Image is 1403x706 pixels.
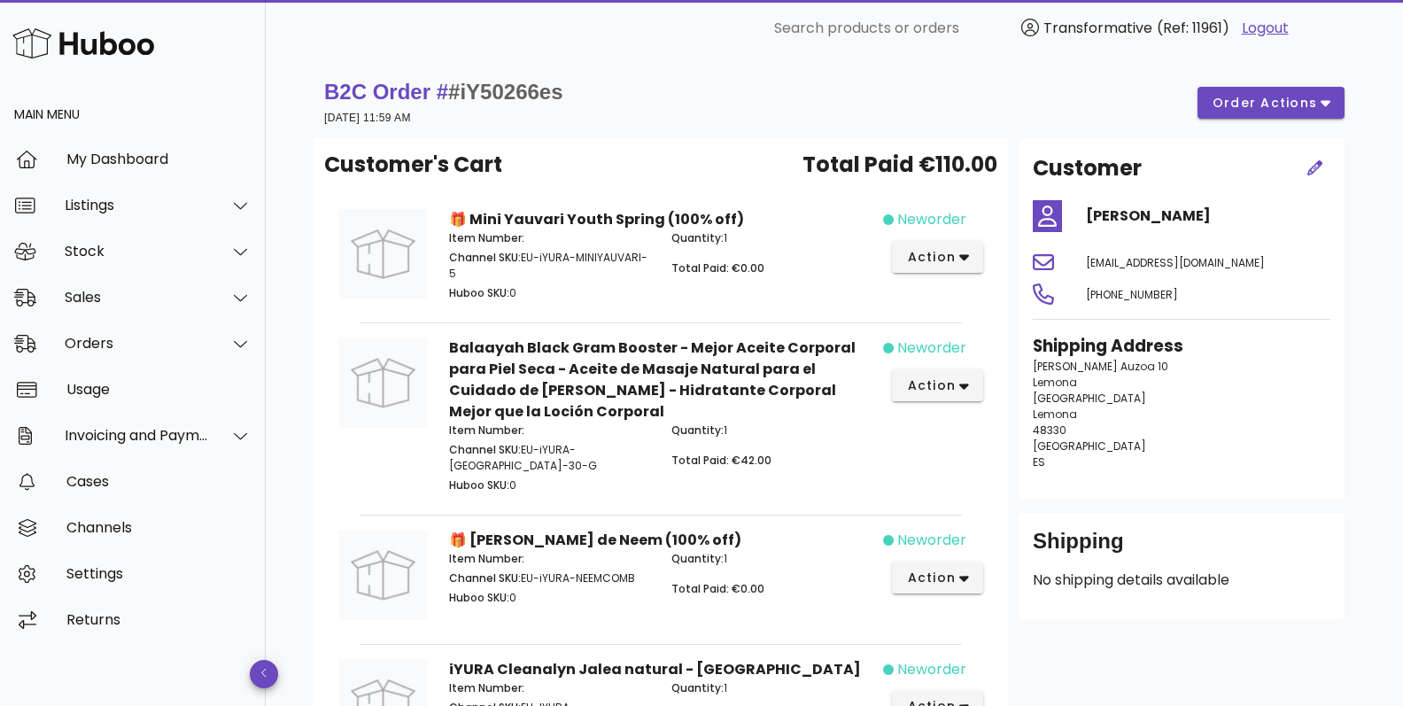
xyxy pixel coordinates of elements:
span: neworder [897,337,966,359]
div: Orders [65,335,209,352]
strong: 🎁 [PERSON_NAME] de Neem (100% off) [449,530,741,550]
span: [PHONE_NUMBER] [1086,287,1178,302]
p: 1 [671,680,872,696]
span: Total Paid: €0.00 [671,260,764,275]
span: neworder [897,209,966,230]
span: action [906,376,956,395]
img: Product Image [338,209,428,299]
span: [EMAIL_ADDRESS][DOMAIN_NAME] [1086,255,1265,270]
span: Channel SKU: [449,442,521,457]
span: 48330 [1033,423,1066,438]
span: Customer's Cart [324,149,502,181]
span: (Ref: 11961) [1157,18,1229,38]
p: 0 [449,590,650,606]
span: neworder [897,530,966,551]
div: Shipping [1033,527,1330,570]
button: action [892,562,983,594]
span: Item Number: [449,680,524,695]
small: [DATE] 11:59 AM [324,112,411,124]
span: Item Number: [449,423,524,438]
p: EU-iYURA-NEEMCOMB [449,570,650,586]
div: Sales [65,289,209,306]
a: Logout [1242,18,1289,39]
span: [PERSON_NAME] Auzoa 10 [1033,359,1168,374]
div: Cases [66,473,252,490]
p: No shipping details available [1033,570,1330,591]
span: Huboo SKU: [449,590,509,605]
button: action [892,241,983,273]
span: Quantity: [671,680,724,695]
strong: Balaayah Black Gram Booster - Mejor Aceite Corporal para Piel Seca - Aceite de Masaje Natural par... [449,337,856,422]
span: neworder [897,659,966,680]
p: 0 [449,285,650,301]
p: EU-iYURA-[GEOGRAPHIC_DATA]-30-G [449,442,650,474]
span: Quantity: [671,551,724,566]
div: Listings [65,197,209,213]
span: Lemona [1033,375,1077,390]
span: action [906,569,956,587]
p: 0 [449,477,650,493]
p: 1 [671,551,872,567]
strong: B2C Order # [324,80,563,104]
div: Stock [65,243,209,260]
img: Product Image [338,337,428,427]
span: Lemona [1033,407,1077,422]
span: Quantity: [671,230,724,245]
img: Product Image [338,530,428,619]
button: order actions [1198,87,1345,119]
p: 1 [671,423,872,438]
span: #iY50266es [448,80,562,104]
span: [GEOGRAPHIC_DATA] [1033,391,1146,406]
div: Usage [66,381,252,398]
span: order actions [1212,94,1318,112]
span: ES [1033,454,1045,469]
strong: 🎁 Mini Yauvari Youth Spring (100% off) [449,209,744,229]
span: action [906,248,956,267]
p: EU-iYURA-MINIYAUVARI-5 [449,250,650,282]
div: Returns [66,611,252,628]
div: Invoicing and Payments [65,427,209,444]
span: Huboo SKU: [449,477,509,493]
span: Channel SKU: [449,250,521,265]
span: Total Paid: €0.00 [671,581,764,596]
span: Huboo SKU: [449,285,509,300]
span: [GEOGRAPHIC_DATA] [1033,438,1146,454]
strong: iYURA Cleanalyn Jalea natural - [GEOGRAPHIC_DATA] [449,659,861,679]
div: My Dashboard [66,151,252,167]
h4: [PERSON_NAME] [1086,206,1330,227]
div: Channels [66,519,252,536]
h2: Customer [1033,152,1142,184]
img: Huboo Logo [12,24,154,62]
span: Quantity: [671,423,724,438]
span: Item Number: [449,230,524,245]
button: action [892,369,983,401]
span: Total Paid €110.00 [802,149,997,181]
h3: Shipping Address [1033,334,1330,359]
span: Transformative [1043,18,1152,38]
p: 1 [671,230,872,246]
span: Item Number: [449,551,524,566]
div: Settings [66,565,252,582]
span: Channel SKU: [449,570,521,586]
span: Total Paid: €42.00 [671,453,771,468]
